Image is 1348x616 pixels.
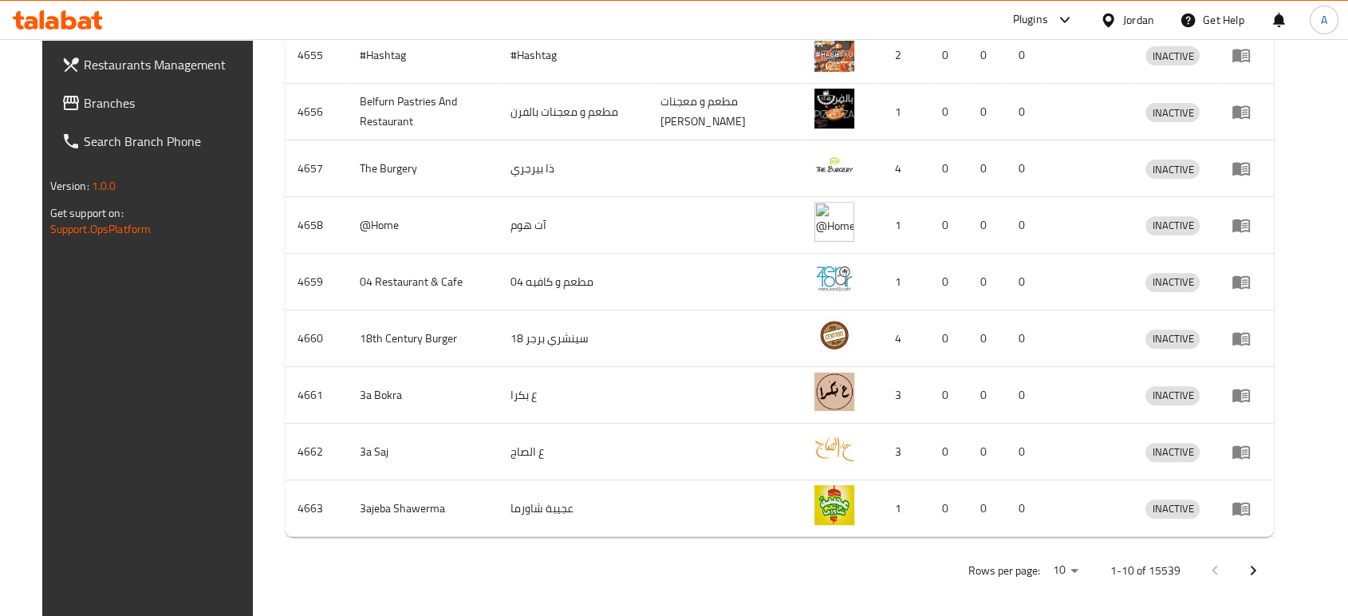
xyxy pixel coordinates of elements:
td: 0 [929,197,968,254]
td: 0 [929,140,968,197]
div: Menu [1232,385,1261,405]
td: 4658 [285,197,347,254]
div: Menu [1232,159,1261,178]
td: 0 [1006,27,1044,84]
div: Menu [1232,442,1261,461]
td: Belfurn Pastries And Restaurant [347,84,498,140]
td: 0 [1006,367,1044,424]
div: INACTIVE [1145,330,1200,349]
td: 3a Saj [347,424,498,480]
span: Get support on: [50,203,124,223]
a: Search Branch Phone [49,122,267,160]
td: 0 [929,424,968,480]
td: 04 Restaurant & Cafe [347,254,498,310]
a: Support.OpsPlatform [50,219,152,239]
td: 4663 [285,480,347,537]
td: مطعم و معجنات [PERSON_NAME] [648,84,801,140]
td: 4656 [285,84,347,140]
td: آت هوم [498,197,648,254]
td: عجيبة شاورما [498,480,648,537]
td: 4657 [285,140,347,197]
td: مطعم و كافيه 04 [498,254,648,310]
td: ع بكرا [498,367,648,424]
td: 0 [929,27,968,84]
td: 0 [1006,140,1044,197]
td: ذا بيرجري [498,140,648,197]
a: Restaurants Management [49,45,267,84]
td: The Burgery [347,140,498,197]
td: 0 [1006,424,1044,480]
span: INACTIVE [1145,273,1200,291]
span: INACTIVE [1145,160,1200,179]
td: مطعم و معجنات بالفرن [498,84,648,140]
td: 0 [968,254,1006,310]
p: Rows per page: [968,561,1039,581]
img: 3a Bokra [814,372,854,412]
td: 1 [873,197,929,254]
td: ع الصاج [498,424,648,480]
span: Branches [84,93,254,113]
span: Restaurants Management [84,55,254,74]
td: 0 [1006,254,1044,310]
div: INACTIVE [1145,443,1200,462]
td: 0 [968,480,1006,537]
div: INACTIVE [1145,273,1200,292]
td: 4 [873,140,929,197]
td: 0 [1006,84,1044,140]
div: Menu [1232,272,1261,291]
div: Menu [1232,102,1261,121]
div: Menu [1232,45,1261,65]
td: 3 [873,424,929,480]
div: INACTIVE [1145,103,1200,122]
td: 1 [873,480,929,537]
td: @Home [347,197,498,254]
div: Plugins [1012,10,1047,30]
td: 18 سينشري برجر [498,310,648,367]
td: 3 [873,367,929,424]
td: 3a Bokra [347,367,498,424]
td: 4660 [285,310,347,367]
span: Version: [50,176,89,196]
span: 1.0.0 [92,176,116,196]
span: Search Branch Phone [84,132,254,151]
td: 4661 [285,367,347,424]
td: 4662 [285,424,347,480]
td: 0 [1006,480,1044,537]
td: 2 [873,27,929,84]
img: 3a Saj [814,428,854,468]
img: Belfurn Pastries And Restaurant [814,89,854,128]
span: INACTIVE [1145,216,1200,235]
td: 0 [968,310,1006,367]
div: Menu [1232,215,1261,235]
td: 18th Century Burger [347,310,498,367]
span: INACTIVE [1145,500,1200,518]
span: INACTIVE [1145,47,1200,65]
td: 0 [929,254,968,310]
td: 0 [968,367,1006,424]
span: A [1321,11,1327,29]
td: 0 [968,140,1006,197]
td: 0 [929,84,968,140]
td: 0 [968,197,1006,254]
td: #Hashtag [498,27,648,84]
td: 1 [873,254,929,310]
td: 0 [1006,310,1044,367]
span: INACTIVE [1145,386,1200,405]
img: The Burgery [814,145,854,185]
td: 4659 [285,254,347,310]
div: Menu [1232,329,1261,348]
td: 1 [873,84,929,140]
td: 4 [873,310,929,367]
div: Jordan [1123,11,1154,29]
a: Branches [49,84,267,122]
td: 0 [1006,197,1044,254]
td: 3ajeba Shawerma [347,480,498,537]
td: 0 [929,480,968,537]
img: 04 Restaurant & Cafe [814,259,854,298]
img: 3ajeba Shawerma [814,485,854,525]
td: 0 [968,424,1006,480]
span: INACTIVE [1145,330,1200,348]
